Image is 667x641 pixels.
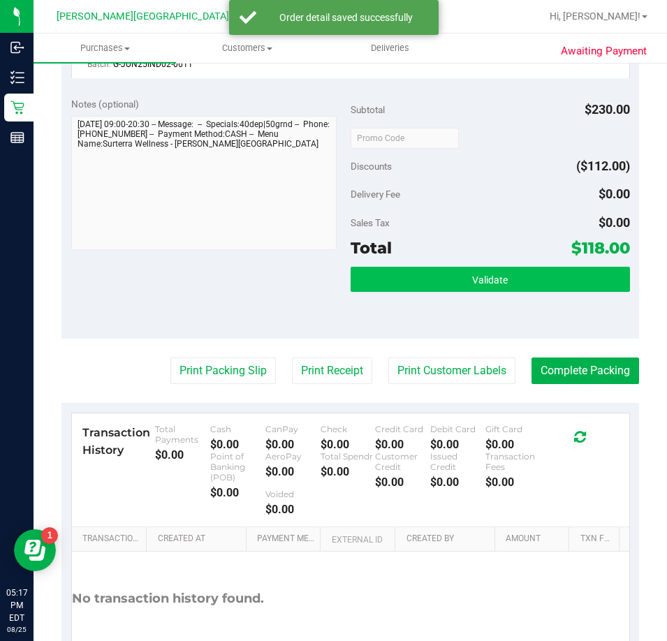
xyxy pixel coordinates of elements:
span: Purchases [34,42,176,54]
span: Delivery Fee [351,189,400,200]
div: Debit Card [430,424,485,434]
th: External ID [320,527,395,552]
div: Order detail saved successfully [264,10,428,24]
inline-svg: Inbound [10,40,24,54]
div: Credit Card [375,424,430,434]
div: $0.00 [430,438,485,451]
p: 08/25 [6,624,27,635]
div: Voided [265,489,321,499]
div: $0.00 [265,503,321,516]
iframe: Resource center unread badge [41,527,58,544]
span: [PERSON_NAME][GEOGRAPHIC_DATA] [57,10,229,22]
a: Created By [406,533,490,545]
div: Check [321,424,376,434]
span: Total [351,238,392,258]
div: $0.00 [485,438,541,451]
div: CanPay [265,424,321,434]
button: Validate [351,267,630,292]
span: $0.00 [599,186,630,201]
a: Customers [176,34,318,63]
span: Deliveries [352,42,428,54]
div: $0.00 [375,438,430,451]
a: Created At [158,533,241,545]
div: $0.00 [430,476,485,489]
div: $0.00 [321,465,376,478]
div: $0.00 [210,438,265,451]
div: Issued Credit [430,451,485,472]
span: Awaiting Payment [561,43,647,59]
button: Print Packing Slip [170,358,276,384]
a: Payment Method [257,533,315,545]
inline-svg: Reports [10,131,24,145]
div: Total Spendr [321,451,376,462]
button: Print Customer Labels [388,358,515,384]
div: $0.00 [265,465,321,478]
span: ($112.00) [576,159,630,173]
span: Batch: [87,59,111,69]
div: Point of Banking (POB) [210,451,265,482]
a: Amount [506,533,564,545]
span: Validate [472,274,508,286]
a: Transaction ID [82,533,141,545]
p: 05:17 PM EDT [6,587,27,624]
span: $118.00 [571,238,630,258]
div: $0.00 [485,476,541,489]
div: $0.00 [155,448,210,462]
div: Customer Credit [375,451,430,472]
span: Sales Tax [351,217,390,228]
a: Purchases [34,34,176,63]
div: Total Payments [155,424,210,445]
inline-svg: Inventory [10,71,24,84]
span: Hi, [PERSON_NAME]! [550,10,640,22]
div: Cash [210,424,265,434]
span: Notes (optional) [71,98,139,110]
span: $230.00 [585,102,630,117]
div: $0.00 [210,486,265,499]
span: G-JUN25IND02-0611 [113,59,193,69]
div: AeroPay [265,451,321,462]
a: Txn Fee [580,533,614,545]
a: Deliveries [318,34,461,63]
iframe: Resource center [14,529,56,571]
div: $0.00 [265,438,321,451]
button: Complete Packing [532,358,639,384]
input: Promo Code [351,128,459,149]
span: Discounts [351,154,392,179]
div: $0.00 [321,438,376,451]
span: Subtotal [351,104,385,115]
div: Gift Card [485,424,541,434]
button: Print Receipt [292,358,372,384]
span: Customers [177,42,318,54]
span: $0.00 [599,215,630,230]
inline-svg: Retail [10,101,24,115]
div: Transaction Fees [485,451,541,472]
div: $0.00 [375,476,430,489]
